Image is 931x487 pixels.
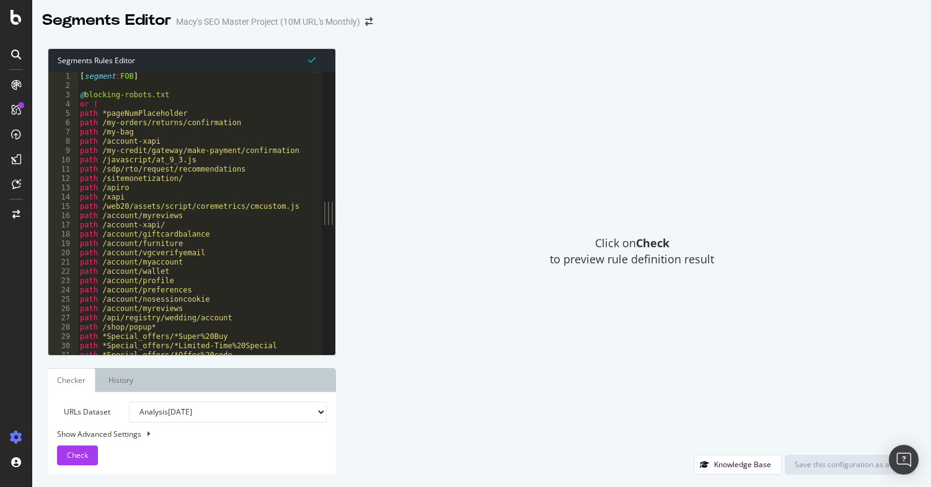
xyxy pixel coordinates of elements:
div: Open Intercom Messenger [889,445,919,475]
div: 16 [48,211,78,221]
div: Segments Editor [42,10,171,31]
button: Knowledge Base [694,455,782,475]
button: Check [57,445,98,465]
div: Knowledge Base [714,459,771,470]
div: Save this configuration as active [795,459,906,470]
div: 24 [48,286,78,295]
div: 14 [48,193,78,202]
div: arrow-right-arrow-left [365,17,373,26]
strong: Check [636,235,669,250]
button: Save this configuration as active [785,455,916,475]
div: 6 [48,118,78,128]
div: 12 [48,174,78,183]
div: Macy's SEO Master Project (10M URL's Monthly) [176,15,360,28]
div: 11 [48,165,78,174]
a: Knowledge Base [694,459,782,470]
div: 7 [48,128,78,137]
div: 26 [48,304,78,314]
div: 1 [48,72,78,81]
div: 30 [48,341,78,351]
div: 18 [48,230,78,239]
div: 17 [48,221,78,230]
div: 3 [48,90,78,100]
div: 5 [48,109,78,118]
div: 19 [48,239,78,248]
div: 21 [48,258,78,267]
label: URLs Dataset [48,401,120,423]
div: Show Advanced Settings [48,429,317,439]
div: 9 [48,146,78,156]
div: 13 [48,183,78,193]
div: 2 [48,81,78,90]
div: 22 [48,267,78,276]
div: 20 [48,248,78,258]
div: 25 [48,295,78,304]
div: 31 [48,351,78,360]
div: 28 [48,323,78,332]
div: 10 [48,156,78,165]
div: 4 [48,100,78,109]
div: 23 [48,276,78,286]
span: Syntax is valid [308,54,315,66]
span: Check [67,450,88,460]
div: 27 [48,314,78,323]
div: 29 [48,332,78,341]
div: 8 [48,137,78,146]
a: Checker [48,368,95,392]
div: 15 [48,202,78,211]
div: Segments Rules Editor [48,49,335,72]
a: History [99,368,143,392]
span: Click on to preview rule definition result [550,235,714,267]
